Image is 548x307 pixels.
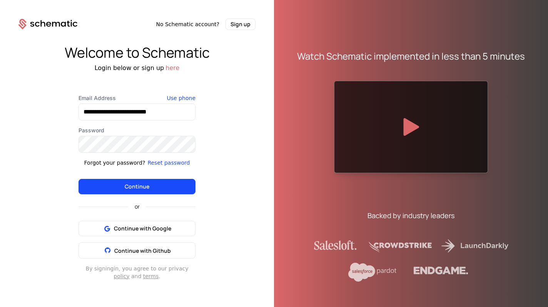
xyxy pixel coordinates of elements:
button: Reset password [147,159,190,167]
div: Backed by industry leaders [368,210,454,221]
button: Continue [79,179,195,194]
a: terms [143,273,159,279]
button: Continue with Github [79,242,195,259]
div: By signing in , you agree to our privacy and . [79,265,195,280]
button: Continue with Google [79,221,195,236]
span: Continue with Google [114,225,171,232]
button: here [165,63,179,73]
span: or [129,204,146,209]
div: Watch Schematic implemented in less than 5 minutes [297,50,525,62]
a: policy [114,273,129,279]
span: No Schematic account? [156,20,219,28]
label: Email Address [79,94,195,102]
div: Forgot your password? [84,159,145,167]
label: Password [79,127,195,134]
span: Continue with Github [114,247,171,254]
button: Use phone [167,94,195,102]
button: Sign up [226,18,256,30]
